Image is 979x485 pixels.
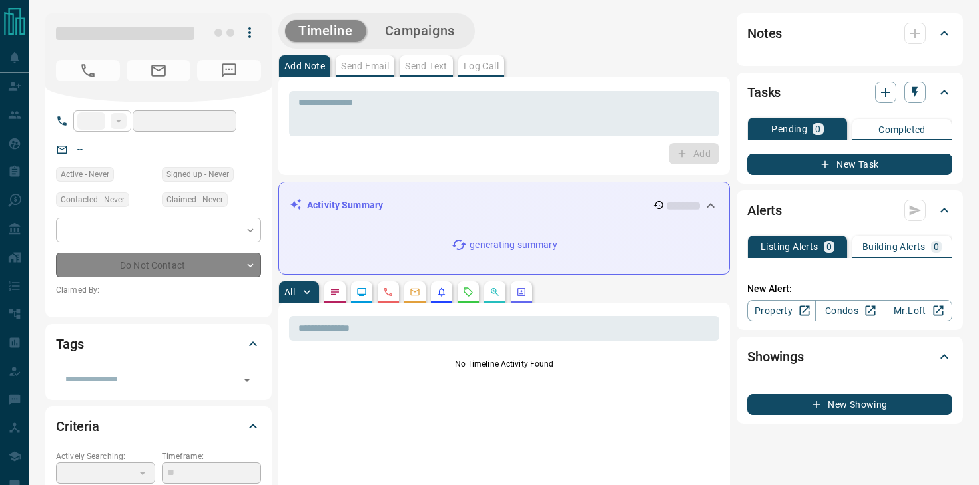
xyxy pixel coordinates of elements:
a: Mr.Loft [884,300,952,321]
span: No Number [56,60,120,81]
p: No Timeline Activity Found [289,358,719,370]
p: Claimed By: [56,284,261,296]
span: Active - Never [61,168,109,181]
div: Alerts [747,194,952,226]
svg: Calls [383,287,394,297]
p: Pending [771,124,807,134]
svg: Notes [330,287,340,297]
a: Property [747,300,816,321]
p: Add Note [284,61,325,71]
h2: Alerts [747,200,782,221]
div: Activity Summary [290,193,719,218]
p: 0 [934,242,939,251]
button: Timeline [285,20,366,42]
p: Listing Alerts [761,242,818,251]
h2: Showings [747,346,804,367]
p: generating summary [470,238,557,252]
h2: Tasks [747,82,781,103]
span: No Number [197,60,261,81]
p: Building Alerts [862,242,926,251]
p: Actively Searching: [56,450,155,462]
p: 0 [815,124,820,134]
div: Showings [747,341,952,373]
div: Notes [747,17,952,49]
div: Tags [56,328,261,360]
svg: Lead Browsing Activity [356,287,367,297]
h2: Tags [56,333,83,355]
button: New Task [747,154,952,175]
svg: Requests [463,287,474,297]
button: Open [238,371,256,389]
svg: Emails [410,287,420,297]
span: Contacted - Never [61,193,125,206]
h2: Notes [747,23,782,44]
p: Activity Summary [307,198,383,212]
p: New Alert: [747,282,952,296]
p: All [284,287,295,297]
button: Campaigns [372,20,468,42]
div: Tasks [747,77,952,108]
button: New Showing [747,394,952,415]
span: Signed up - Never [166,168,229,181]
span: Claimed - Never [166,193,223,206]
svg: Opportunities [489,287,500,297]
div: Criteria [56,410,261,442]
a: -- [77,144,83,154]
p: 0 [826,242,832,251]
svg: Agent Actions [516,287,527,297]
p: Timeframe: [162,450,261,462]
span: No Email [127,60,190,81]
div: Do Not Contact [56,253,261,277]
h2: Criteria [56,416,99,437]
svg: Listing Alerts [436,287,447,297]
p: Completed [878,125,926,134]
a: Condos [815,300,884,321]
